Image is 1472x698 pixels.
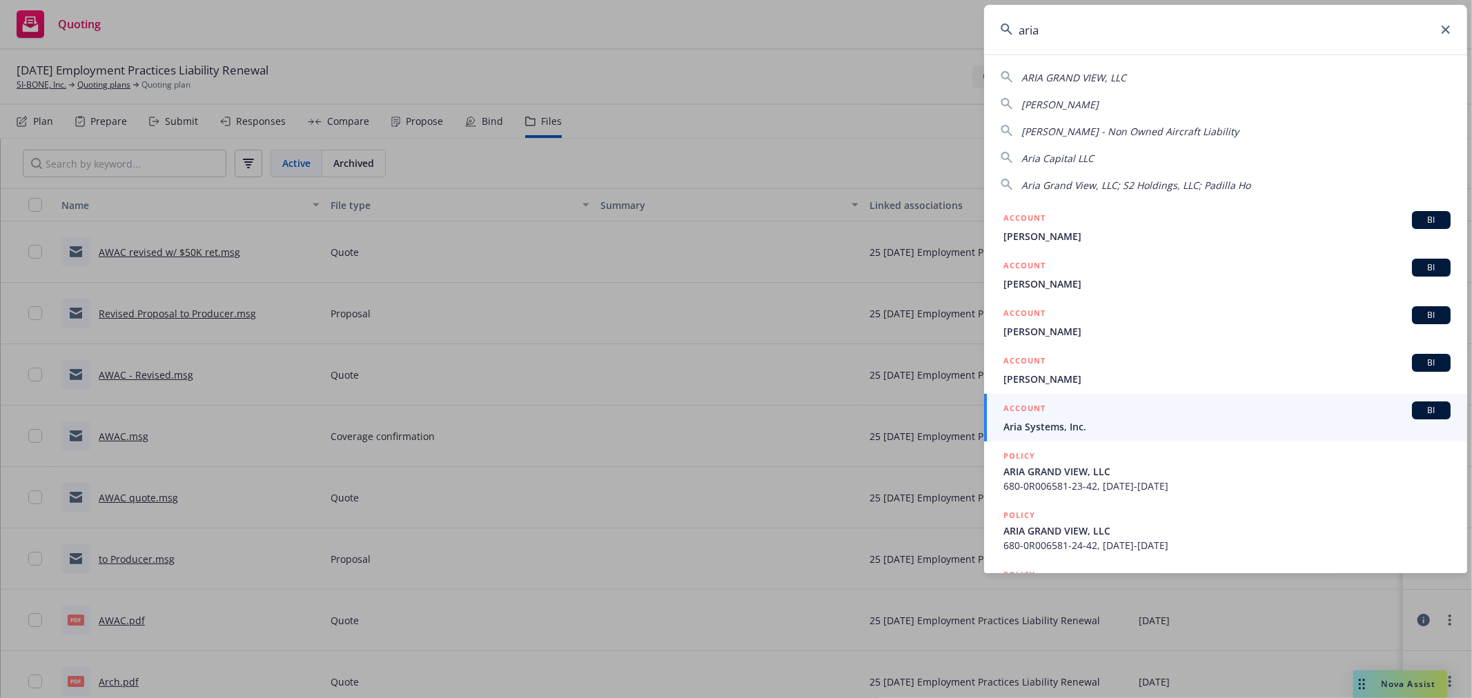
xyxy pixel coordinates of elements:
a: POLICYARIA GRAND VIEW, LLC680-0R006581-23-42, [DATE]-[DATE] [984,441,1467,501]
span: [PERSON_NAME] [1003,229,1451,243]
span: 680-0R006581-23-42, [DATE]-[DATE] [1003,479,1451,493]
span: [PERSON_NAME] - Non Owned Aircraft Liability [1021,125,1239,138]
span: ARIA GRAND VIEW, LLC [1003,523,1451,538]
span: [PERSON_NAME] [1021,98,1099,111]
a: ACCOUNTBI[PERSON_NAME] [984,346,1467,394]
span: BI [1417,261,1445,274]
span: [PERSON_NAME] [1003,324,1451,339]
h5: POLICY [1003,568,1035,581]
a: POLICY [984,560,1467,619]
span: BI [1417,404,1445,417]
a: ACCOUNTBI[PERSON_NAME] [984,251,1467,299]
h5: ACCOUNT [1003,401,1046,418]
span: Aria Capital LLC [1021,152,1094,165]
span: BI [1417,214,1445,226]
h5: ACCOUNT [1003,259,1046,275]
span: BI [1417,357,1445,369]
h5: ACCOUNT [1003,211,1046,228]
a: ACCOUNTBI[PERSON_NAME] [984,299,1467,346]
a: POLICYARIA GRAND VIEW, LLC680-0R006581-24-42, [DATE]-[DATE] [984,501,1467,560]
a: ACCOUNTBI[PERSON_NAME] [984,203,1467,251]
h5: ACCOUNT [1003,354,1046,370]
span: ARIA GRAND VIEW, LLC [1003,464,1451,479]
a: ACCOUNTBIAria Systems, Inc. [984,394,1467,441]
span: [PERSON_NAME] [1003,372,1451,386]
input: Search... [984,5,1467,54]
h5: POLICY [1003,449,1035,463]
span: ARIA GRAND VIEW, LLC [1021,71,1126,84]
h5: POLICY [1003,508,1035,522]
span: 680-0R006581-24-42, [DATE]-[DATE] [1003,538,1451,552]
h5: ACCOUNT [1003,306,1046,323]
span: [PERSON_NAME] [1003,277,1451,291]
span: Aria Systems, Inc. [1003,419,1451,434]
span: Aria Grand View, LLC; S2 Holdings, LLC; Padilla Ho [1021,179,1250,192]
span: BI [1417,309,1445,321]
